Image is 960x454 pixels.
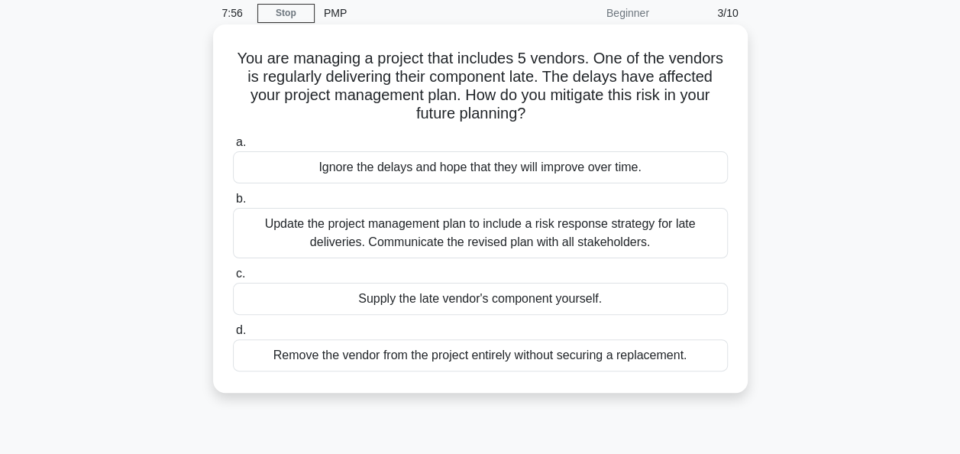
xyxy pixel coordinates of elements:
[236,192,246,205] span: b.
[236,323,246,336] span: d.
[236,135,246,148] span: a.
[233,208,728,258] div: Update the project management plan to include a risk response strategy for late deliveries. Commu...
[233,339,728,371] div: Remove the vendor from the project entirely without securing a replacement.
[233,151,728,183] div: Ignore the delays and hope that they will improve over time.
[257,4,315,23] a: Stop
[236,267,245,280] span: c.
[231,49,729,124] h5: You are managing a project that includes 5 vendors. One of the vendors is regularly delivering th...
[233,283,728,315] div: Supply the late vendor's component yourself.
